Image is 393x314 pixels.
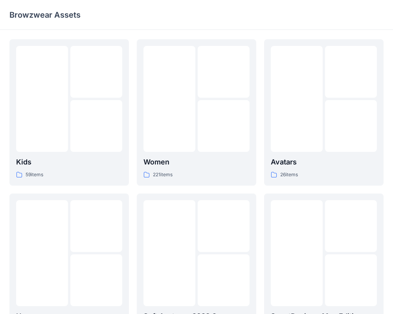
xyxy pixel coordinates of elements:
a: Avatars26items [264,39,384,186]
a: Women221items [137,39,256,186]
p: Women [143,157,250,168]
a: Kids59items [9,39,129,186]
p: Browzwear Assets [9,9,81,20]
p: 221 items [153,171,173,179]
p: 59 items [26,171,43,179]
p: Avatars [271,157,377,168]
p: Kids [16,157,122,168]
p: 26 items [280,171,298,179]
